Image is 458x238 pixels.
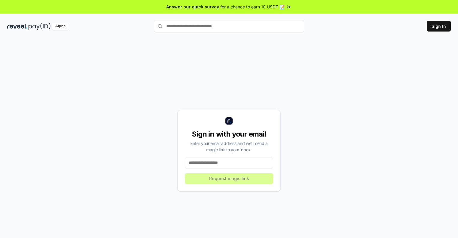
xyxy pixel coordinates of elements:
[225,117,233,125] img: logo_small
[185,140,273,153] div: Enter your email address and we’ll send a magic link to your inbox.
[7,23,27,30] img: reveel_dark
[29,23,51,30] img: pay_id
[52,23,69,30] div: Alpha
[166,4,219,10] span: Answer our quick survey
[185,129,273,139] div: Sign in with your email
[220,4,285,10] span: for a chance to earn 10 USDT 📝
[427,21,451,32] button: Sign In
